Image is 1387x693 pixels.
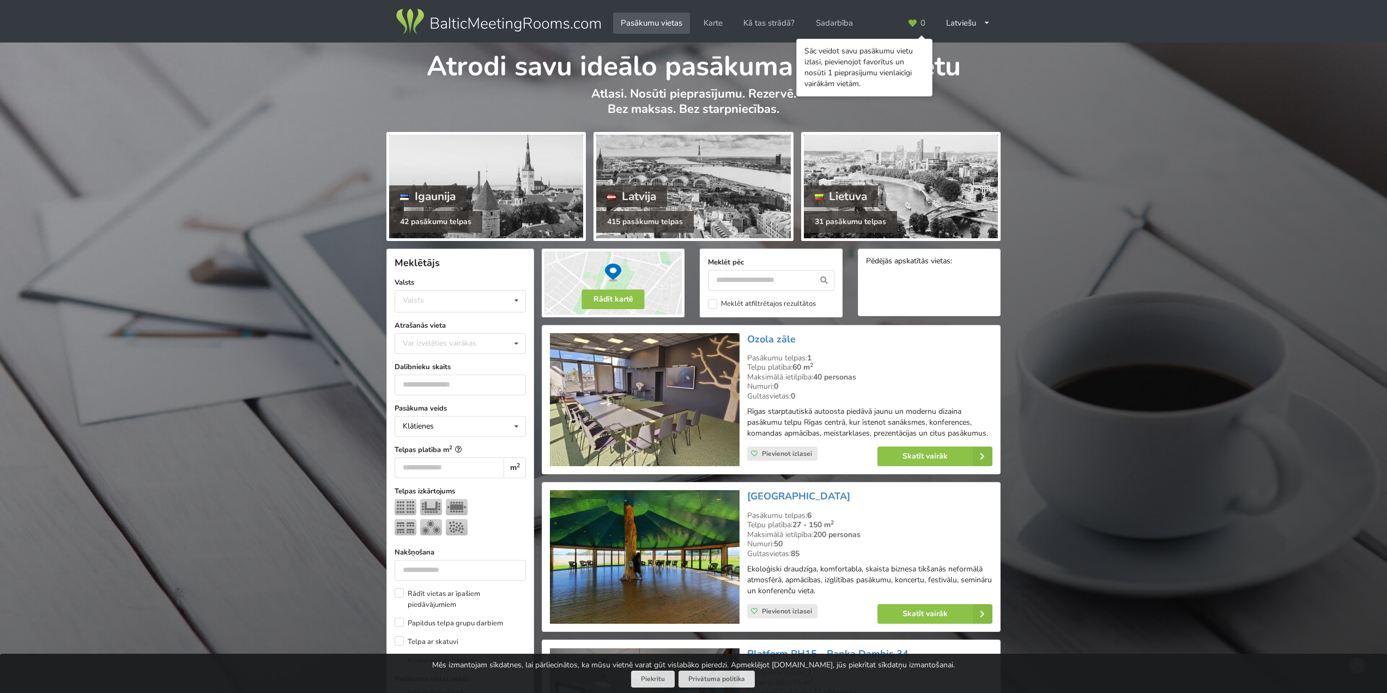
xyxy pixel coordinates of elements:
[747,647,908,660] a: Platform PH15 - Raņka Dambis 34
[542,249,685,317] img: Rādīt kartē
[389,185,467,207] div: Igaunija
[631,671,675,688] button: Piekrītu
[920,19,925,27] span: 0
[747,391,992,401] div: Gultasvietas:
[420,519,442,535] img: Bankets
[866,257,992,267] div: Pēdējās apskatītās vietas:
[747,539,992,549] div: Numuri:
[747,333,796,346] a: Ozola zāle
[747,353,992,363] div: Pasākumu telpas:
[762,607,812,616] span: Pievienot izlasei
[813,529,861,540] strong: 200 personas
[389,211,482,233] div: 42 pasākumu telpas
[395,256,440,269] span: Meklētājs
[747,372,992,382] div: Maksimālā ietilpība:
[400,337,501,349] div: Var izvēlēties vairākas
[386,86,1001,128] p: Atlasi. Nosūti pieprasījumu. Rezervē. Bez maksas. Bez starpniecības.
[762,449,812,458] span: Pievienot izlasei
[504,457,526,478] div: m
[596,185,667,207] div: Latvija
[877,447,992,466] a: Skatīt vairāk
[395,444,526,455] label: Telpas platība m
[807,353,811,363] strong: 1
[449,444,452,451] sup: 2
[708,257,834,268] label: Meklēt pēc
[804,211,897,233] div: 31 pasākumu telpas
[395,403,526,414] label: Pasākuma veids
[613,13,690,34] a: Pasākumu vietas
[791,391,795,401] strong: 0
[747,490,850,503] a: [GEOGRAPHIC_DATA]
[582,290,645,309] button: Rādīt kartē
[708,299,816,309] label: Meklēt atfiltrētajos rezultātos
[747,406,992,439] p: Rīgas starptautiskā autoosta piedāvā jaunu un modernu dizaina pasākumu telpu Rīgas centrā, kur īs...
[747,530,992,540] div: Maksimālā ietilpība:
[403,423,434,430] div: Klātienes
[877,604,992,624] a: Skatīt vairāk
[807,510,811,521] strong: 6
[804,46,924,89] div: Sāc veidot savu pasākumu vietu izlasi, pievienojot favorītus un nosūti 1 pieprasījumu vienlaicīgi...
[395,636,458,647] label: Telpa ar skatuvi
[747,363,992,372] div: Telpu platība:
[395,588,526,610] label: Rādīt vietas ar īpašiem piedāvājumiem
[801,132,1001,241] a: Lietuva 31 pasākumu telpas
[938,13,998,34] div: Latviešu
[810,361,813,369] sup: 2
[446,499,468,515] img: Sapulce
[696,13,730,34] a: Karte
[804,185,879,207] div: Lietuva
[813,372,856,382] strong: 40 personas
[386,43,1001,84] h1: Atrodi savu ideālo pasākuma norises vietu
[394,7,603,37] img: Baltic Meeting Rooms
[747,520,992,530] div: Telpu platība:
[420,499,442,515] img: U-Veids
[395,486,526,497] label: Telpas izkārtojums
[774,381,778,391] strong: 0
[517,461,520,469] sup: 2
[747,511,992,521] div: Pasākumu telpas:
[747,382,992,391] div: Numuri:
[395,320,526,331] label: Atrašanās vieta
[395,277,526,288] label: Valsts
[550,333,739,467] img: Konferenču centrs | Rīga | Ozola zāle
[774,539,783,549] strong: 50
[596,211,694,233] div: 415 pasākumu telpas
[395,361,526,372] label: Dalībnieku skaits
[446,519,468,535] img: Pieņemšana
[747,564,992,596] p: Ekoloģiski draudzīga, komfortabla, skaista biznesa tikšanās neformālā atmosfērā, apmācības, izglī...
[747,549,992,559] div: Gultasvietas:
[395,547,526,558] label: Nakšņošana
[792,362,813,372] strong: 60 m
[736,13,802,34] a: Kā tas strādā?
[808,13,861,34] a: Sadarbība
[395,499,416,515] img: Teātris
[679,671,755,688] a: Privātuma politika
[403,296,424,305] div: Valsts
[550,490,739,624] img: Konferenču centrs | Jelgavas novads | LIZARI ART Village
[593,132,793,241] a: Latvija 415 pasākumu telpas
[831,519,834,527] sup: 2
[395,519,416,535] img: Klase
[395,618,503,629] label: Papildus telpa grupu darbiem
[386,132,586,241] a: Igaunija 42 pasākumu telpas
[792,520,834,530] strong: 27 - 150 m
[791,549,800,559] strong: 85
